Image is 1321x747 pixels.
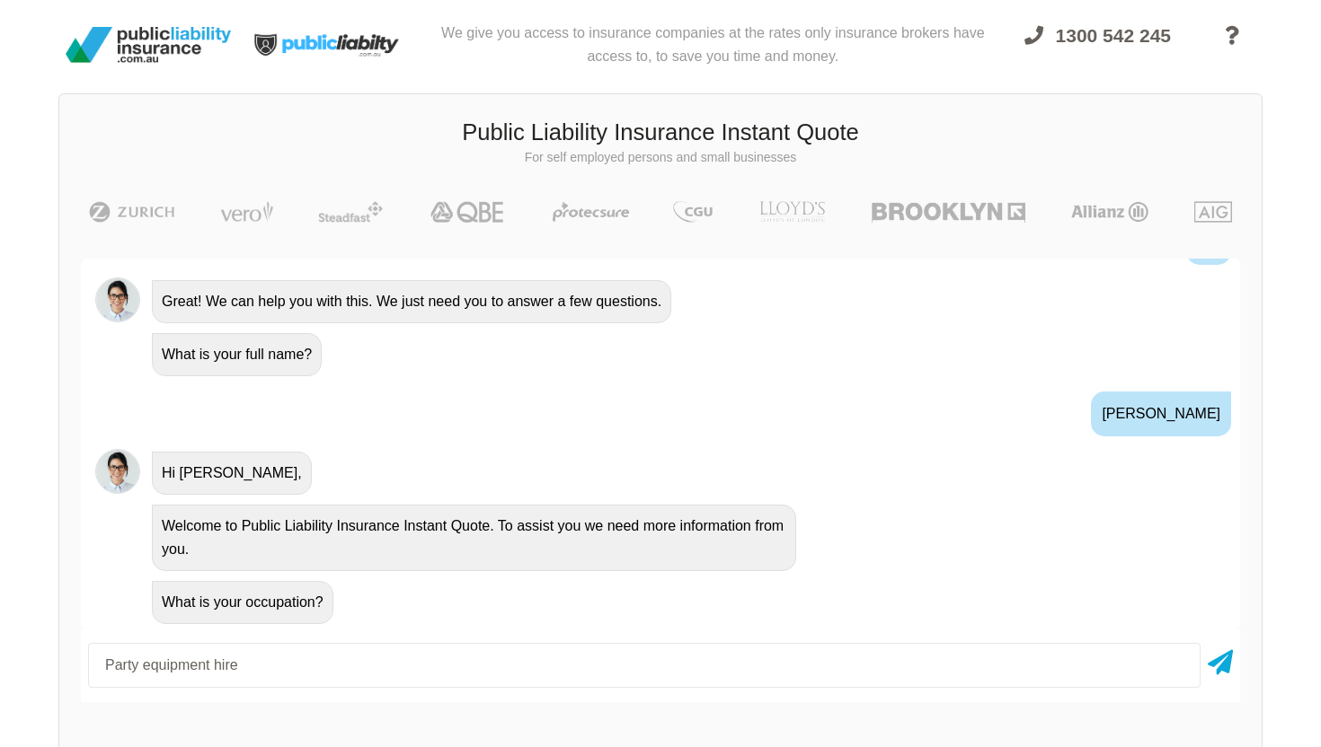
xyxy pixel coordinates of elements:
[1008,14,1187,83] a: 1300 542 245
[152,581,333,624] div: What is your occupation?
[311,201,390,223] img: Steadfast | Public Liability Insurance
[666,201,720,223] img: CGU | Public Liability Insurance
[418,7,1008,83] div: We give you access to insurance companies at the rates only insurance brokers have access to, to ...
[1056,25,1171,46] span: 1300 542 245
[88,643,1201,688] input: Your occupation
[1187,201,1240,223] img: AIG | Public Liability Insurance
[152,505,796,571] div: Welcome to Public Liability Insurance Instant Quote. To assist you we need more information from ...
[545,201,636,223] img: Protecsure | Public Liability Insurance
[58,20,238,70] img: Public Liability Insurance
[73,149,1248,167] p: For self employed persons and small businesses
[152,452,312,495] div: Hi [PERSON_NAME],
[864,201,1033,223] img: Brooklyn | Public Liability Insurance
[212,201,281,223] img: Vero | Public Liability Insurance
[152,333,322,376] div: What is your full name?
[95,277,140,322] img: Chatbot | PLI
[1062,201,1157,223] img: Allianz | Public Liability Insurance
[1091,391,1231,436] div: [PERSON_NAME]
[73,117,1248,149] h3: Public Liability Insurance Instant Quote
[152,280,671,323] div: Great! We can help you with this. We just need you to answer a few questions.
[238,7,418,83] img: Public Liability Insurance Light
[81,201,182,223] img: Zurich | Public Liability Insurance
[420,201,517,223] img: QBE | Public Liability Insurance
[95,449,140,494] img: Chatbot | PLI
[749,201,836,223] img: LLOYD's | Public Liability Insurance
